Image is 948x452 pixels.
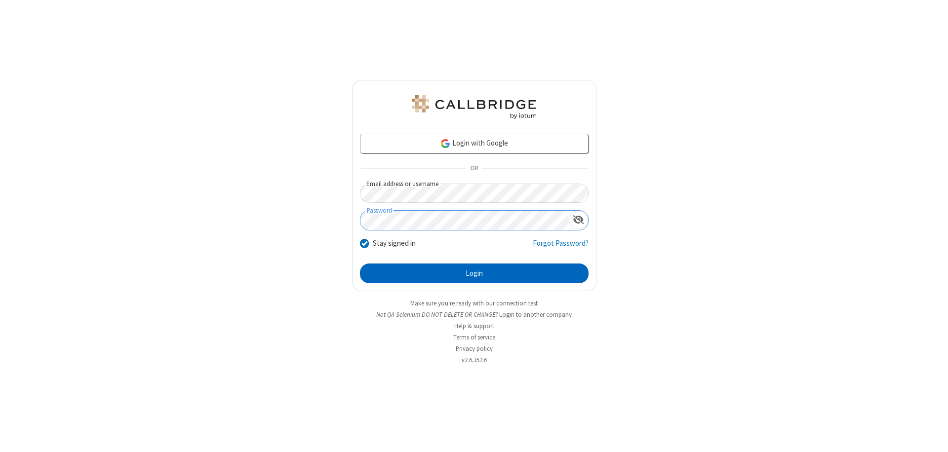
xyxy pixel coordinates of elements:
button: Login to another company [499,310,572,319]
span: OR [466,162,482,176]
input: Password [360,211,569,230]
li: Not QA Selenium DO NOT DELETE OR CHANGE? [352,310,596,319]
a: Login with Google [360,134,589,153]
input: Email address or username [360,184,589,203]
a: Forgot Password? [533,238,589,257]
img: QA Selenium DO NOT DELETE OR CHANGE [410,95,538,119]
a: Make sure you're ready with our connection test [410,299,538,307]
button: Login [360,264,589,283]
a: Terms of service [453,333,495,341]
a: Help & support [454,322,494,330]
div: Show password [569,211,588,229]
img: google-icon.png [440,138,451,149]
a: Privacy policy [456,344,493,353]
li: v2.6.352.6 [352,355,596,365]
label: Stay signed in [373,238,416,249]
